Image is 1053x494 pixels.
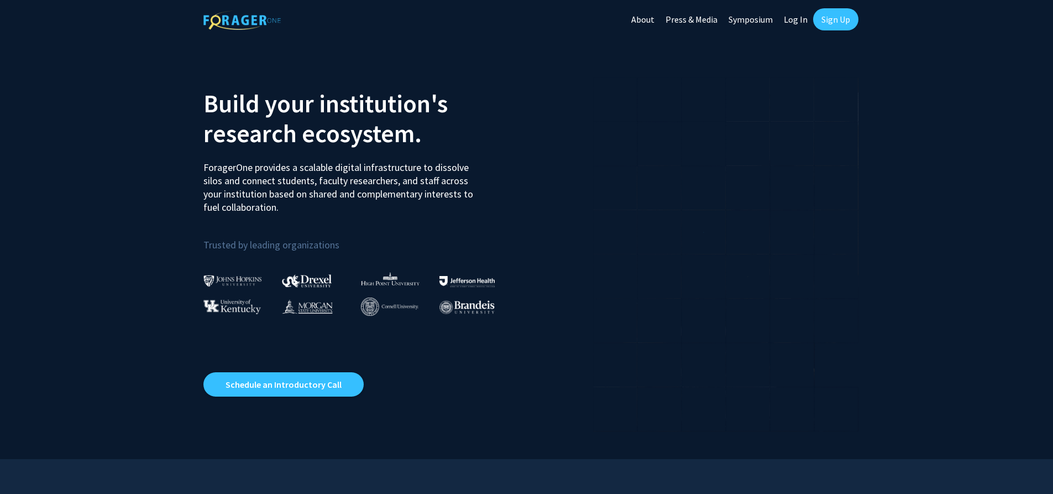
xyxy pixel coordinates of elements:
img: Thomas Jefferson University [439,276,495,287]
h2: Build your institution's research ecosystem. [203,89,518,148]
img: ForagerOne Logo [203,11,281,30]
a: Opens in a new tab [203,372,364,397]
img: Morgan State University [282,299,333,314]
p: Trusted by leading organizations [203,223,518,253]
a: Sign Up [813,8,858,30]
img: Johns Hopkins University [203,275,262,287]
p: ForagerOne provides a scalable digital infrastructure to dissolve silos and connect students, fac... [203,153,481,214]
img: Drexel University [282,274,332,287]
img: High Point University [361,272,420,285]
img: Cornell University [361,298,418,316]
img: Brandeis University [439,300,495,314]
img: University of Kentucky [203,299,261,314]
